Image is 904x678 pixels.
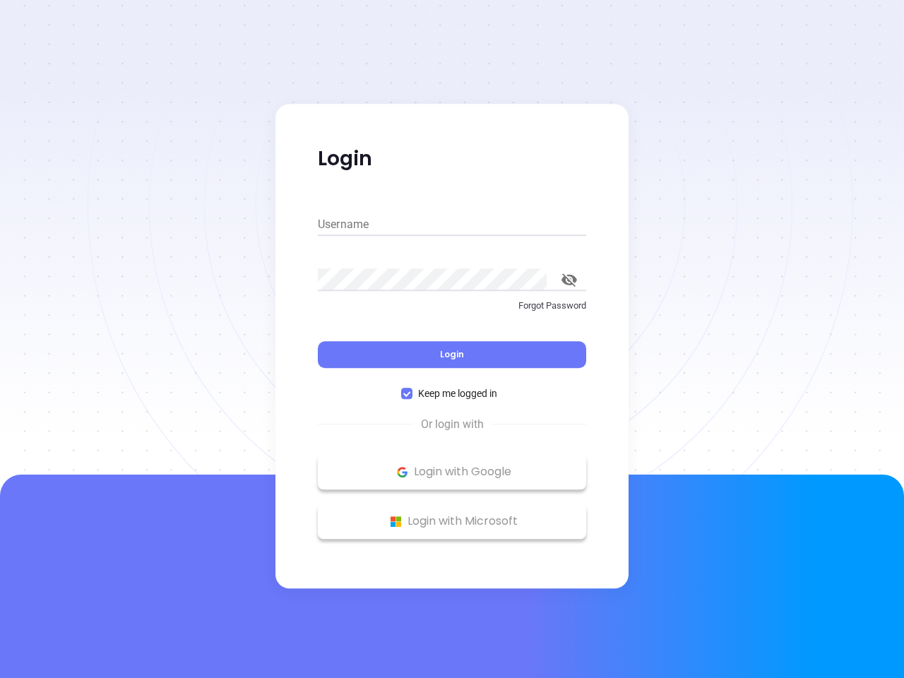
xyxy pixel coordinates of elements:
span: Login [440,348,464,360]
button: Google Logo Login with Google [318,454,586,489]
span: Keep me logged in [412,386,503,401]
img: Microsoft Logo [387,513,405,530]
p: Forgot Password [318,299,586,313]
button: toggle password visibility [552,263,586,297]
p: Login with Google [325,461,579,482]
a: Forgot Password [318,299,586,324]
img: Google Logo [393,463,411,481]
button: Microsoft Logo Login with Microsoft [318,504,586,539]
p: Login with Microsoft [325,511,579,532]
span: Or login with [414,416,491,433]
button: Login [318,341,586,368]
p: Login [318,146,586,172]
